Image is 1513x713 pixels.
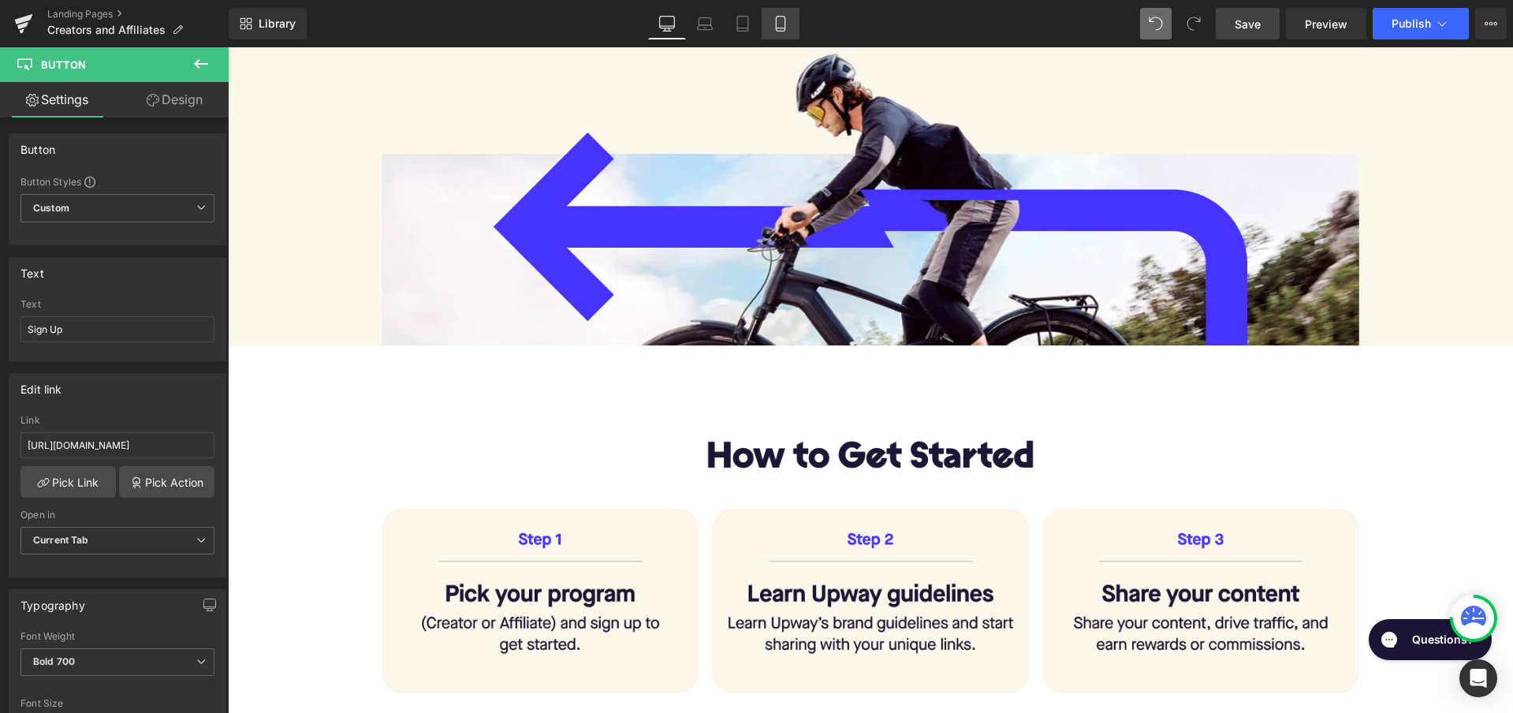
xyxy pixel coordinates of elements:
div: Button [20,134,55,156]
a: Tablet [724,8,762,39]
a: Preview [1286,8,1366,39]
b: Bold 700 [33,655,75,667]
b: Custom [33,202,69,215]
div: Open in [20,510,214,521]
a: Laptop [686,8,724,39]
span: Library [259,17,296,31]
div: Font Weight [20,631,214,642]
div: Link [20,415,214,426]
div: Edit link [20,374,62,396]
a: Pick Action [119,466,214,498]
a: Pick Link [20,466,116,498]
button: Redo [1178,8,1209,39]
a: Landing Pages [47,8,229,21]
b: Current Tab [33,534,89,546]
span: Publish [1392,17,1431,30]
span: Preview [1305,16,1347,32]
button: More [1475,8,1507,39]
a: Desktop [648,8,686,39]
button: Undo [1140,8,1172,39]
input: https://your-shop.myshopify.com [20,432,214,458]
div: Font Size [20,698,214,709]
div: Text [20,258,44,280]
span: Save [1235,16,1261,32]
a: New Library [229,8,307,39]
span: Button [41,58,86,71]
a: Design [117,82,232,118]
div: Text [20,299,214,310]
div: Button Styles [20,175,214,188]
iframe: Gorgias live chat messenger [1133,566,1269,618]
a: Mobile [762,8,799,39]
button: Publish [1373,8,1469,39]
span: Creators and Affiliates [47,24,166,36]
div: Open Intercom Messenger [1459,659,1497,697]
div: Typography [20,590,85,612]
